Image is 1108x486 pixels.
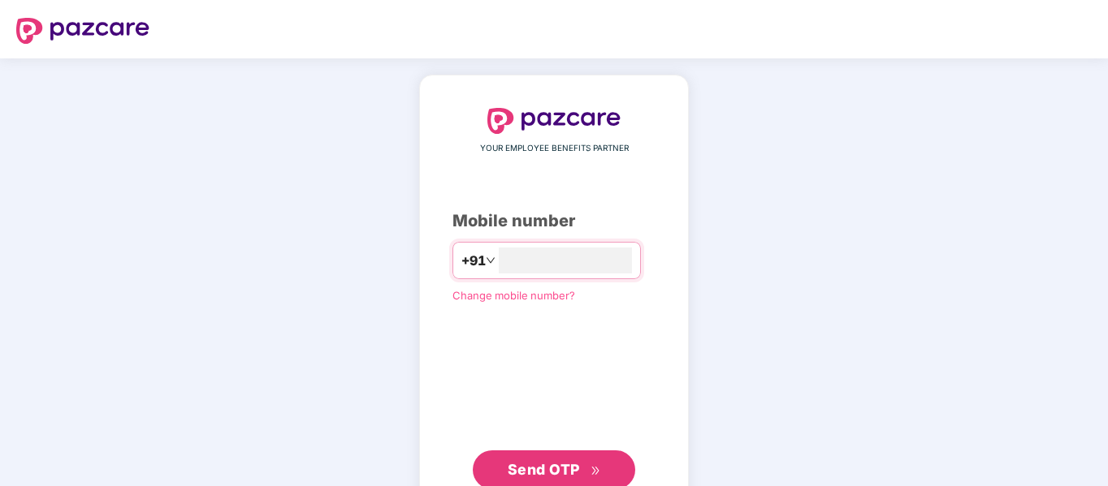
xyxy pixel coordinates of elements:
[452,209,656,234] div: Mobile number
[461,251,486,271] span: +91
[591,466,601,476] span: double-right
[486,256,496,265] span: down
[452,289,575,302] a: Change mobile number?
[487,108,621,134] img: logo
[508,461,580,478] span: Send OTP
[480,142,629,155] span: YOUR EMPLOYEE BENEFITS PARTNER
[16,18,149,44] img: logo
